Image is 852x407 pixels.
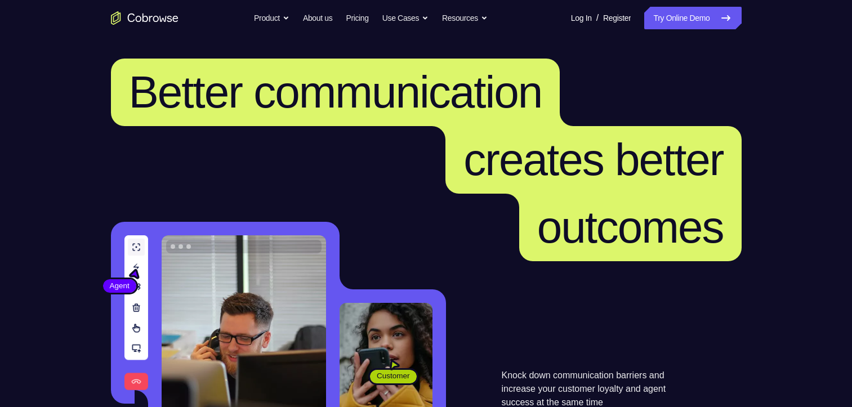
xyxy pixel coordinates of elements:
[129,67,542,117] span: Better communication
[382,7,429,29] button: Use Cases
[596,11,599,25] span: /
[644,7,741,29] a: Try Online Demo
[303,7,332,29] a: About us
[346,7,368,29] a: Pricing
[571,7,592,29] a: Log In
[111,11,179,25] a: Go to the home page
[537,202,724,252] span: outcomes
[463,135,723,185] span: creates better
[603,7,631,29] a: Register
[370,370,417,382] span: Customer
[103,280,136,292] span: Agent
[442,7,488,29] button: Resources
[254,7,289,29] button: Product
[124,235,148,390] img: A series of tools used in co-browsing sessions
